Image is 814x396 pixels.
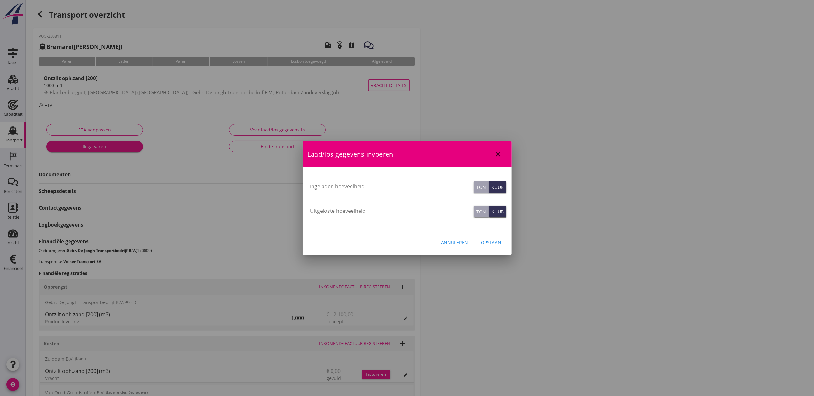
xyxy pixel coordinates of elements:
[310,181,471,192] input: Ingeladen hoeveelheid
[474,181,489,193] button: Ton
[489,181,506,193] button: Kuub
[491,208,504,215] div: Kuub
[491,184,504,191] div: Kuub
[494,150,502,158] i: close
[481,239,501,246] div: Opslaan
[476,237,507,248] button: Opslaan
[303,141,512,167] div: Laad/los gegevens invoeren
[489,206,506,217] button: Kuub
[476,184,486,191] div: Ton
[436,237,473,248] button: Annuleren
[474,206,489,217] button: Ton
[310,206,471,216] input: Uitgeloste hoeveelheid
[441,239,468,246] div: Annuleren
[476,208,486,215] div: Ton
